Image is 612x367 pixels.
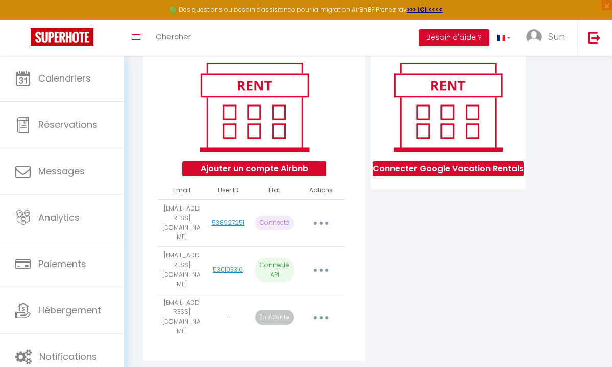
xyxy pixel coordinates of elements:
[31,28,93,46] img: Super Booking
[373,161,524,176] button: Connecter Google Vacation Rentals
[205,181,251,199] th: User ID
[158,294,205,340] td: [EMAIL_ADDRESS][DOMAIN_NAME]
[209,312,247,322] div: -
[255,258,293,282] p: Connecté API
[38,72,91,85] span: Calendriers
[38,304,101,317] span: Hébergement
[255,310,293,325] p: En Attente
[212,218,244,227] a: 538927251
[588,31,601,44] img: logout
[39,350,97,363] span: Notifications
[213,265,243,274] a: 530103310
[407,5,443,14] a: >>> ICI <<<<
[38,257,86,270] span: Paiements
[383,58,513,156] img: rent.png
[38,211,80,224] span: Analytics
[255,216,293,230] p: Connecté
[548,30,565,43] span: Sun
[148,20,199,56] a: Chercher
[419,29,489,46] button: Besoin d'aide ?
[158,199,205,246] td: [EMAIL_ADDRESS][DOMAIN_NAME]
[156,31,191,42] span: Chercher
[158,181,205,199] th: Email
[526,29,542,44] img: ...
[38,118,97,131] span: Réservations
[189,58,320,156] img: rent.png
[182,161,326,176] button: Ajouter un compte Airbnb
[251,181,298,199] th: État
[158,247,205,294] td: [EMAIL_ADDRESS][DOMAIN_NAME]
[298,181,345,199] th: Actions
[38,165,85,177] span: Messages
[519,20,577,56] a: ... Sun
